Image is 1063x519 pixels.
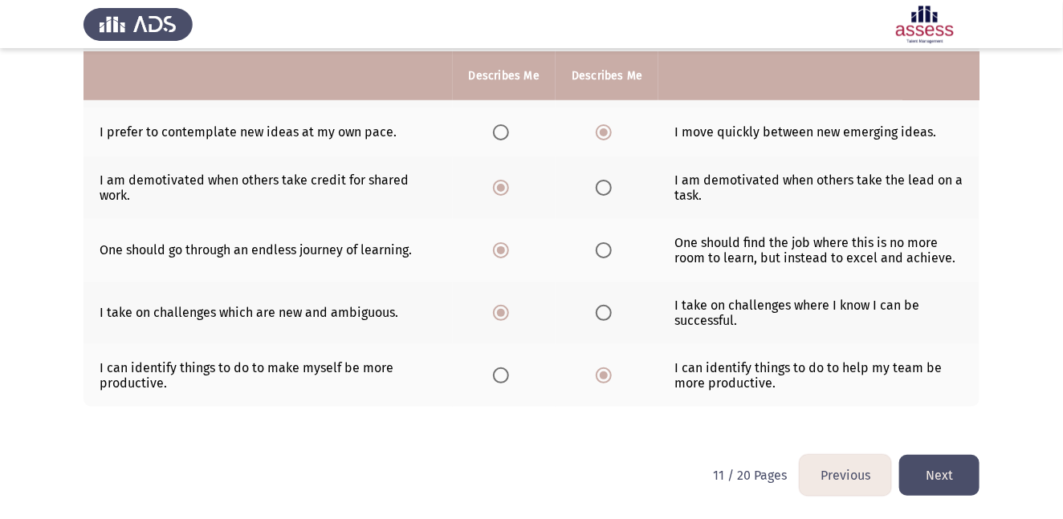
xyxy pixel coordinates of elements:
[556,51,658,100] th: Describes Me
[596,124,618,139] mat-radio-group: Select an option
[83,2,193,47] img: Assess Talent Management logo
[83,282,453,344] td: I take on challenges which are new and ambiguous.
[493,179,515,194] mat-radio-group: Select an option
[83,156,453,219] td: I am demotivated when others take credit for shared work.
[596,367,618,382] mat-radio-group: Select an option
[658,107,980,156] td: I move quickly between new emerging ideas.
[658,344,980,407] td: I can identify things to do to help my team be more productive.
[899,455,980,496] button: load next page
[493,124,515,139] mat-radio-group: Select an option
[83,107,453,156] td: I prefer to contemplate new ideas at my own pace.
[658,156,980,219] td: I am demotivated when others take the lead on a task.
[596,304,618,319] mat-radio-group: Select an option
[83,219,453,282] td: One should go through an endless journey of learning.
[83,344,453,407] td: I can identify things to do to make myself be more productive.
[658,282,980,344] td: I take on challenges where I know I can be successful.
[453,51,556,100] th: Describes Me
[493,304,515,319] mat-radio-group: Select an option
[800,455,891,496] button: load previous page
[493,241,515,257] mat-radio-group: Select an option
[870,2,980,47] img: Assessment logo of Potentiality Assessment R2 (EN/AR)
[493,367,515,382] mat-radio-group: Select an option
[596,179,618,194] mat-radio-group: Select an option
[596,241,618,257] mat-radio-group: Select an option
[713,468,787,483] p: 11 / 20 Pages
[658,219,980,282] td: One should find the job where this is no more room to learn, but instead to excel and achieve.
